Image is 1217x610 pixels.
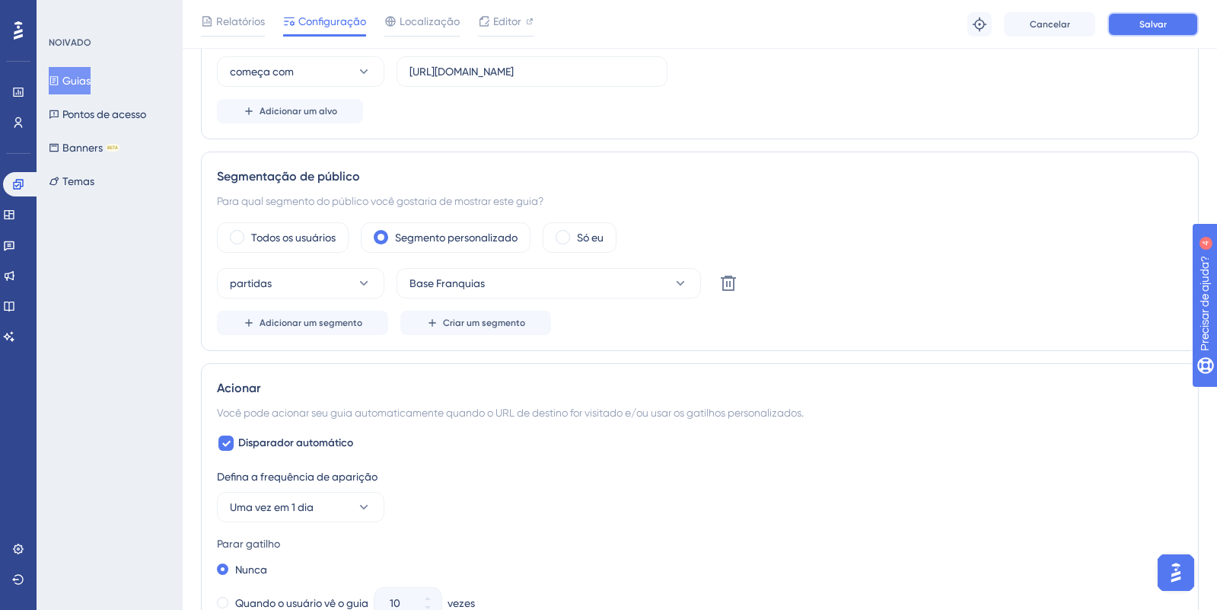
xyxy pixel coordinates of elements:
[448,597,475,609] font: vezes
[217,471,378,483] font: Defina a frequência de aparição
[62,175,94,187] font: Temas
[49,101,146,128] button: Pontos de acesso
[1107,12,1199,37] button: Salvar
[409,277,485,289] font: Base Franquias
[235,564,267,576] font: Nunca
[217,381,260,395] font: Acionar
[49,168,94,195] button: Temas
[251,232,336,244] font: Todos os usuários
[217,407,804,419] font: Você pode acionar seu guia automaticamente quando o URL de destino for visitado e/ou usar os gati...
[1004,12,1095,37] button: Cancelar
[1030,19,1070,30] font: Cancelar
[400,311,551,335] button: Criar um segmento
[36,7,131,18] font: Precisar de ajuda?
[238,436,353,449] font: Disparador automático
[49,67,91,94] button: Guias
[217,169,360,184] font: Segmentação de público
[217,99,363,123] button: Adicionar um alvo
[577,232,604,244] font: Só eu
[217,311,388,335] button: Adicionar um segmento
[49,134,119,161] button: BannersBETA
[1153,550,1199,596] iframe: Iniciador do Assistente de IA do UserGuiding
[493,15,521,27] font: Editor
[298,15,366,27] font: Configuração
[400,15,460,27] font: Localização
[1139,19,1167,30] font: Salvar
[217,268,384,299] button: partidas
[62,108,146,120] font: Pontos de acesso
[217,492,384,522] button: Uma vez em 1 dia
[230,277,272,289] font: partidas
[217,195,543,207] font: Para qual segmento do público você gostaria de mostrar este guia?
[217,538,280,550] font: Parar gatilho
[142,9,146,18] font: 4
[62,75,91,87] font: Guias
[216,15,265,27] font: Relatórios
[217,56,384,87] button: começa com
[260,106,337,117] font: Adicionar um alvo
[395,232,518,244] font: Segmento personalizado
[230,501,314,513] font: Uma vez em 1 dia
[230,65,294,78] font: começa com
[443,318,525,328] font: Criar um segmento
[62,142,103,154] font: Banners
[260,318,362,328] font: Adicionar um segmento
[397,268,701,299] button: Base Franquias
[49,37,91,48] font: NOIVADO
[235,597,368,609] font: Quando o usuário vê o guia
[409,63,655,80] input: seusite.com/caminho
[107,145,118,150] font: BETA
